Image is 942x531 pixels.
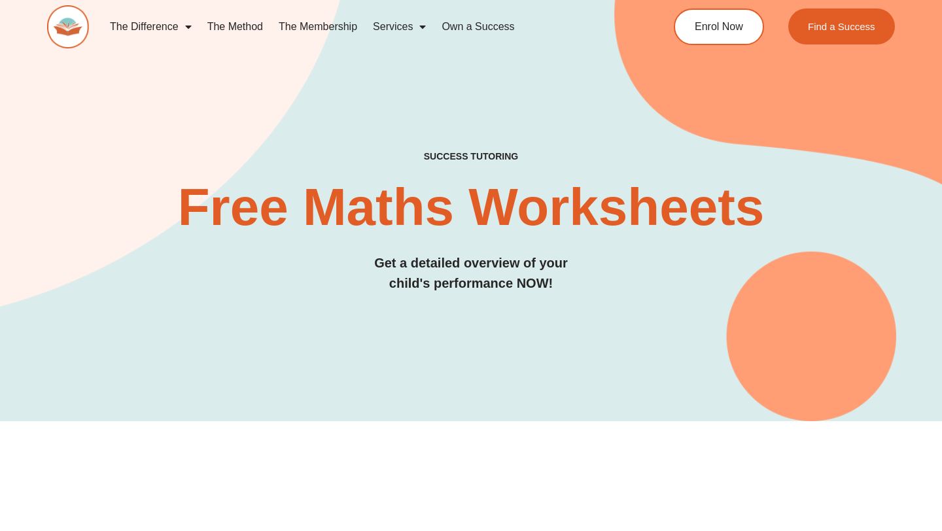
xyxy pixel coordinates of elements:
nav: Menu [102,12,625,42]
h2: Free Maths Worksheets​ [47,181,895,233]
a: The Difference [102,12,200,42]
a: The Method [200,12,271,42]
a: Services [365,12,434,42]
a: Enrol Now [674,9,764,45]
a: Own a Success [434,12,522,42]
span: Enrol Now [695,22,743,32]
h3: Get a detailed overview of your child's performance NOW! [47,253,895,294]
span: Find a Success [808,22,875,31]
iframe: Chat Widget [877,468,942,531]
h4: SUCCESS TUTORING​ [47,151,895,162]
a: Find a Success [788,9,895,44]
a: The Membership [271,12,365,42]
